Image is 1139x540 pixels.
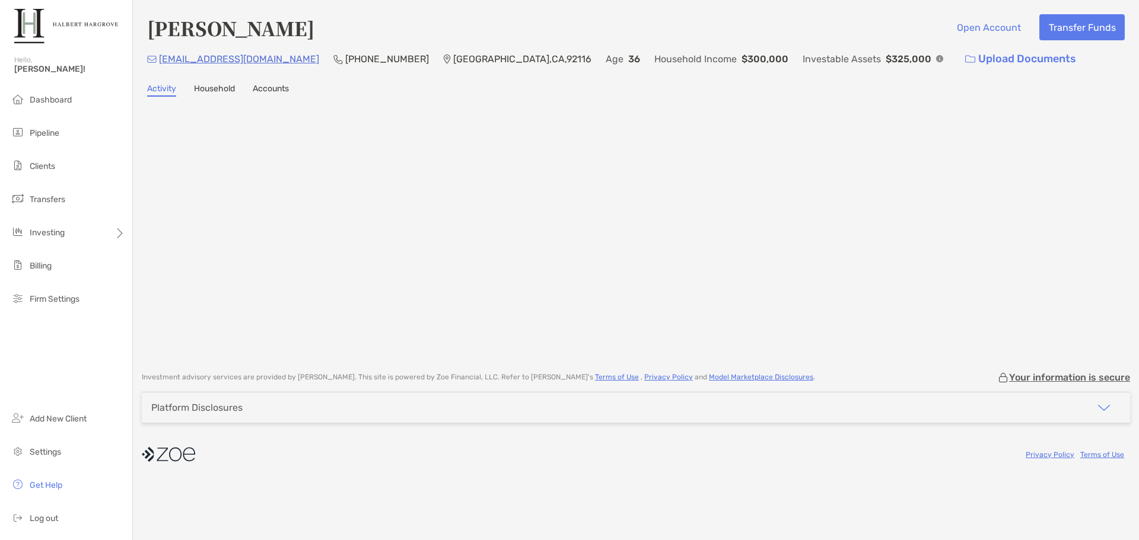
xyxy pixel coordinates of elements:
a: Accounts [253,84,289,97]
img: icon arrow [1097,401,1111,415]
span: Firm Settings [30,294,79,304]
p: [EMAIL_ADDRESS][DOMAIN_NAME] [159,52,319,66]
p: [GEOGRAPHIC_DATA] , CA , 92116 [453,52,591,66]
img: billing icon [11,258,25,272]
img: Info Icon [936,55,943,62]
img: investing icon [11,225,25,239]
button: Open Account [947,14,1030,40]
img: button icon [965,55,975,63]
span: Billing [30,261,52,271]
a: Privacy Policy [644,373,693,381]
img: company logo [142,441,195,468]
h4: [PERSON_NAME] [147,14,314,41]
p: Your information is secure [1009,372,1130,383]
img: Email Icon [147,56,157,63]
p: Investment advisory services are provided by [PERSON_NAME] . This site is powered by Zoe Financia... [142,373,815,382]
img: add_new_client icon [11,411,25,425]
span: Log out [30,513,58,523]
p: Age [606,52,623,66]
a: Household [194,84,235,97]
span: Get Help [30,480,62,490]
a: Terms of Use [1080,450,1124,459]
img: firm-settings icon [11,291,25,305]
span: Transfers [30,194,65,205]
span: Investing [30,228,65,238]
p: [PHONE_NUMBER] [345,52,429,66]
img: clients icon [11,158,25,172]
a: Model Marketplace Disclosures [709,373,813,381]
p: Investable Assets [803,52,881,66]
img: settings icon [11,444,25,458]
p: $325,000 [886,52,931,66]
p: 36 [628,52,640,66]
span: Clients [30,161,55,171]
span: Settings [30,447,61,457]
img: pipeline icon [11,125,25,139]
span: Dashboard [30,95,72,105]
img: get-help icon [11,477,25,491]
img: logout icon [11,510,25,525]
p: $300,000 [742,52,788,66]
p: Household Income [654,52,737,66]
img: transfers icon [11,191,25,206]
a: Privacy Policy [1026,450,1074,459]
img: Location Icon [443,55,451,64]
a: Activity [147,84,176,97]
button: Transfer Funds [1039,14,1125,40]
span: Pipeline [30,128,59,138]
img: Zoe Logo [14,5,118,47]
a: Terms of Use [595,373,639,381]
img: dashboard icon [11,92,25,106]
a: Upload Documents [957,46,1084,72]
img: Phone Icon [333,55,343,64]
div: Platform Disclosures [151,402,243,413]
span: [PERSON_NAME]! [14,64,125,74]
span: Add New Client [30,414,87,424]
